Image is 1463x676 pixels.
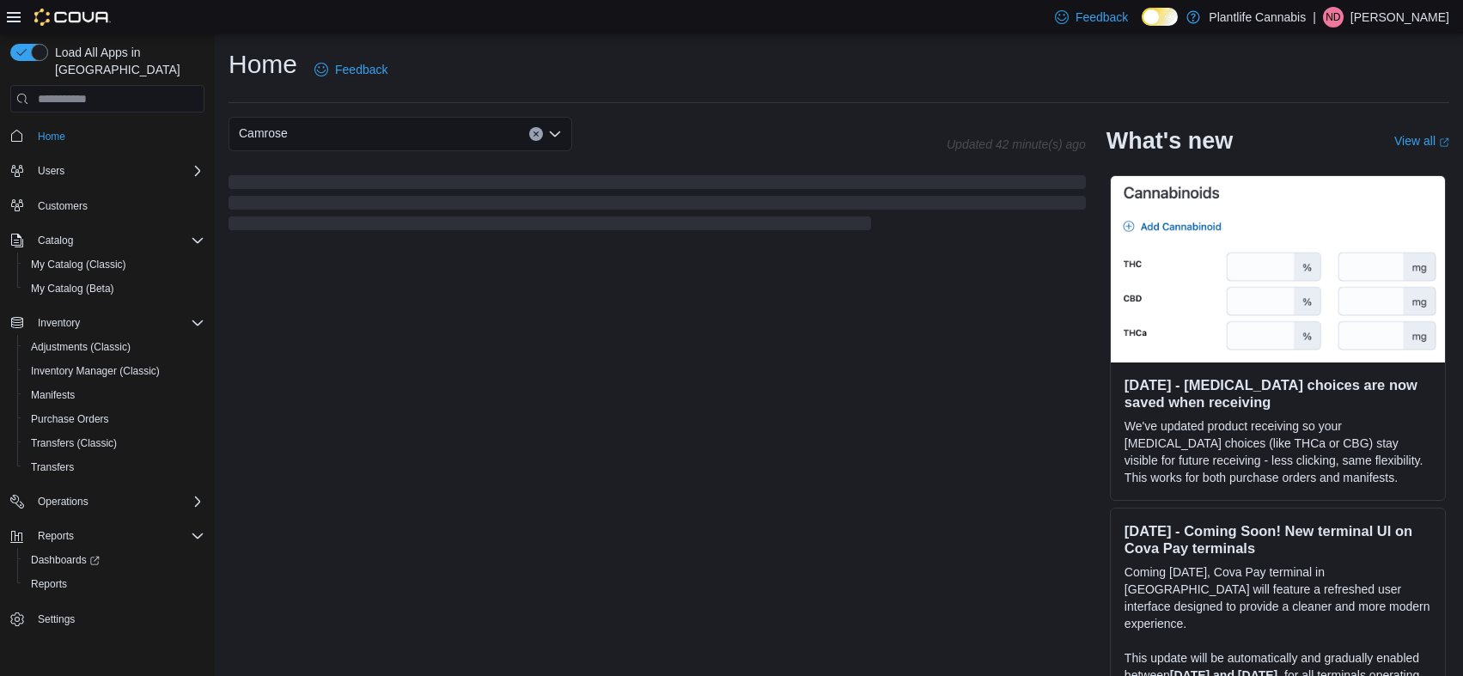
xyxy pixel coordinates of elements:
span: Transfers (Classic) [24,433,204,454]
span: Reports [31,577,67,591]
span: Dark Mode [1142,26,1143,27]
span: Inventory [38,316,80,330]
span: Purchase Orders [24,409,204,429]
p: | [1313,7,1316,27]
a: My Catalog (Classic) [24,254,133,275]
span: Catalog [31,230,204,251]
span: Operations [38,495,88,509]
button: Inventory [31,313,87,333]
p: Coming [DATE], Cova Pay terminal in [GEOGRAPHIC_DATA] will feature a refreshed user interface des... [1125,563,1431,632]
span: Purchase Orders [31,412,109,426]
span: Dashboards [31,553,100,567]
button: Customers [3,193,211,218]
a: Feedback [308,52,394,87]
span: Reports [24,574,204,594]
span: Feedback [1076,9,1128,26]
span: Reports [38,529,74,543]
span: Users [38,164,64,178]
a: Settings [31,609,82,630]
span: Transfers [31,460,74,474]
span: Operations [31,491,204,512]
h3: [DATE] - [MEDICAL_DATA] choices are now saved when receiving [1125,376,1431,411]
button: Adjustments (Classic) [17,335,211,359]
button: Reports [3,524,211,548]
button: Clear input [529,127,543,141]
button: Manifests [17,383,211,407]
a: Reports [24,574,74,594]
span: Customers [38,199,88,213]
span: Catalog [38,234,73,247]
button: Home [3,123,211,148]
span: Settings [31,608,204,630]
img: Cova [34,9,111,26]
button: Reports [31,526,81,546]
h2: What's new [1106,127,1233,155]
button: Catalog [3,228,211,253]
button: Purchase Orders [17,407,211,431]
span: Transfers (Classic) [31,436,117,450]
h1: Home [229,47,297,82]
span: Inventory Manager (Classic) [31,364,160,378]
a: Transfers (Classic) [24,433,124,454]
span: Settings [38,612,75,626]
button: Operations [3,490,211,514]
a: Inventory Manager (Classic) [24,361,167,381]
button: Inventory Manager (Classic) [17,359,211,383]
span: Inventory Manager (Classic) [24,361,204,381]
a: Purchase Orders [24,409,116,429]
a: Dashboards [24,550,107,570]
button: Transfers [17,455,211,479]
input: Dark Mode [1142,8,1178,26]
span: My Catalog (Beta) [31,282,114,295]
button: Transfers (Classic) [17,431,211,455]
p: Updated 42 minute(s) ago [947,137,1086,151]
span: Users [31,161,204,181]
span: Adjustments (Classic) [31,340,131,354]
a: Customers [31,196,94,216]
span: Feedback [335,61,387,78]
button: Operations [31,491,95,512]
a: Adjustments (Classic) [24,337,137,357]
span: Dashboards [24,550,204,570]
h3: [DATE] - Coming Soon! New terminal UI on Cova Pay terminals [1125,522,1431,557]
nav: Complex example [10,116,204,676]
a: Transfers [24,457,81,478]
a: My Catalog (Beta) [24,278,121,299]
p: We've updated product receiving so your [MEDICAL_DATA] choices (like THCa or CBG) stay visible fo... [1125,417,1431,486]
button: Users [3,159,211,183]
span: Loading [229,179,1086,234]
button: Inventory [3,311,211,335]
span: ND [1326,7,1340,27]
span: My Catalog (Classic) [24,254,204,275]
button: My Catalog (Beta) [17,277,211,301]
p: Plantlife Cannabis [1209,7,1306,27]
span: Reports [31,526,204,546]
a: Dashboards [17,548,211,572]
span: Transfers [24,457,204,478]
span: Home [38,130,65,143]
span: Customers [31,195,204,216]
button: My Catalog (Classic) [17,253,211,277]
button: Catalog [31,230,80,251]
span: Inventory [31,313,204,333]
span: Load All Apps in [GEOGRAPHIC_DATA] [48,44,204,78]
span: Manifests [24,385,204,405]
p: [PERSON_NAME] [1350,7,1449,27]
button: Open list of options [548,127,562,141]
span: Manifests [31,388,75,402]
svg: External link [1439,137,1449,148]
span: My Catalog (Classic) [31,258,126,271]
span: Camrose [239,123,288,143]
span: Adjustments (Classic) [24,337,204,357]
a: Manifests [24,385,82,405]
span: Home [31,125,204,146]
a: Home [31,126,72,147]
button: Users [31,161,71,181]
span: My Catalog (Beta) [24,278,204,299]
a: View allExternal link [1394,134,1449,148]
div: Nick Dickson [1323,7,1344,27]
button: Reports [17,572,211,596]
button: Settings [3,606,211,631]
